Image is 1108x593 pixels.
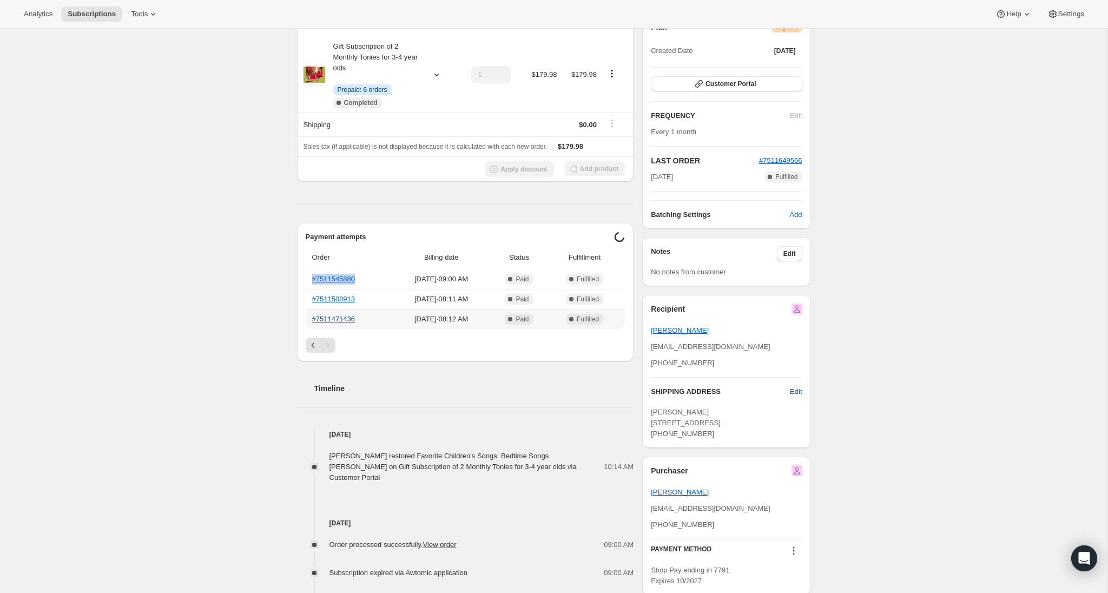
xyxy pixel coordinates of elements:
span: Fulfilled [775,173,797,181]
span: Sales tax (if applicable) is not displayed because it is calculated with each new order. [304,143,548,150]
button: [DATE] [768,43,802,58]
button: Add [783,206,808,223]
span: Analytics [24,10,52,18]
a: [PERSON_NAME] [651,326,709,334]
span: $0.00 [579,121,597,129]
h6: Batching Settings [651,209,789,220]
button: Tools [124,6,165,22]
span: Settings [1058,10,1084,18]
span: Subscriptions [68,10,116,18]
span: [PHONE_NUMBER] [651,359,714,367]
span: 10:14 AM [604,462,634,472]
span: Help [1006,10,1021,18]
span: Fulfilled [577,295,599,304]
span: Completed [344,98,378,107]
a: #7511545880 [312,275,355,283]
span: Add [789,209,802,220]
button: Shipping actions [603,117,621,129]
a: View order [423,541,457,549]
h3: PAYMENT METHOD [651,545,711,559]
a: #7511471436 [312,315,355,323]
button: Help [989,6,1038,22]
span: $179.98 [558,142,583,150]
h2: Recipient [651,304,685,314]
span: [EMAIL_ADDRESS][DOMAIN_NAME] [651,342,770,351]
span: Paid [516,315,529,324]
h2: LAST ORDER [651,155,759,166]
h4: [DATE] [297,518,634,529]
h2: Timeline [314,383,634,394]
div: Gift Subscription of 2 Monthly Tonies for 3-4 year olds [325,41,423,108]
h2: Payment attempts [306,232,615,242]
span: Edit [783,249,796,258]
span: Billing date [395,252,487,263]
span: [PERSON_NAME] restored Favorite Children's Songs: Bedtime Songs [PERSON_NAME] on Gift Subscriptio... [329,452,577,482]
span: [DATE] [651,172,673,182]
button: Product actions [603,68,621,80]
span: [EMAIL_ADDRESS][DOMAIN_NAME] [651,504,770,512]
span: [PHONE_NUMBER] [651,520,714,529]
span: $179.98 [571,70,597,78]
button: #7511649566 [759,155,802,166]
span: Every 1 month [651,128,696,136]
h4: [DATE] [297,429,634,440]
span: Paid [516,295,529,304]
span: [DATE] · 08:12 AM [395,314,487,325]
button: Analytics [17,6,59,22]
span: Fulfilled [577,275,599,284]
span: Prepaid: 6 orders [338,85,387,94]
span: Edit [790,386,802,397]
span: [DATE] [774,47,796,55]
button: Edit [783,383,808,400]
span: Customer Portal [705,80,756,88]
span: Fulfilled [577,315,599,324]
span: No notes from customer [651,268,726,276]
nav: Pagination [306,338,625,353]
button: Edit [777,246,802,261]
span: Tools [131,10,148,18]
button: Subscriptions [61,6,122,22]
h3: Notes [651,246,777,261]
button: Customer Portal [651,76,802,91]
span: [DATE] · 09:00 AM [395,274,487,285]
span: Subscription expired via Awtomic application [329,569,468,577]
button: Previous [306,338,321,353]
a: [PERSON_NAME] [651,488,709,496]
span: Order processed successfully. [329,541,457,549]
span: Created Date [651,45,692,56]
span: $179.98 [531,70,557,78]
th: Shipping [297,113,457,136]
span: 09:00 AM [604,568,634,578]
span: [DATE] · 08:11 AM [395,294,487,305]
span: [PERSON_NAME] [STREET_ADDRESS] [PHONE_NUMBER] [651,408,721,438]
span: Shop Pay ending in 7791 Expires 10/2027 [651,566,729,585]
span: Status [494,252,544,263]
span: Fulfillment [551,252,618,263]
h2: FREQUENCY [651,110,790,121]
h2: Purchaser [651,465,688,476]
span: Paid [516,275,529,284]
th: Order [306,246,392,269]
h3: SHIPPING ADDRESS [651,386,790,397]
button: Settings [1041,6,1091,22]
a: #7511649566 [759,156,802,164]
a: #7511508913 [312,295,355,303]
div: Open Intercom Messenger [1071,545,1097,571]
span: 09:00 AM [604,539,634,550]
